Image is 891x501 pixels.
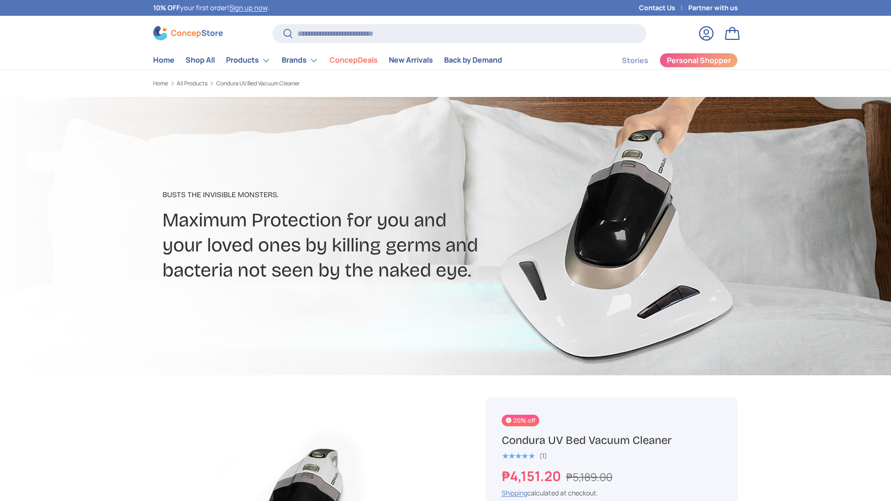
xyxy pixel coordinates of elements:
[502,467,563,485] strong: ₱4,151.20
[502,452,535,460] div: 5.0 out of 5.0 stars
[688,3,738,13] a: Partner with us
[216,81,300,86] a: Condura UV Bed Vacuum Cleaner
[229,3,267,12] a: Sign up now
[282,51,318,70] a: Brands
[153,51,502,70] nav: Primary
[162,189,519,200] p: Busts The Invisible Monsters​.
[220,51,276,70] summary: Products
[186,51,215,69] a: Shop All
[667,57,731,64] span: Personal Shopper
[153,26,223,40] img: ConcepStore
[502,415,539,426] span: 20% off
[639,3,688,13] a: Contact Us
[153,79,463,88] nav: Breadcrumbs
[502,450,547,460] a: 5.0 out of 5.0 stars (1)
[162,208,519,283] h2: Maximum Protection for you and your loved ones by killing germs and bacteria not seen by the nake...
[566,469,613,484] s: ₱5,189.00
[502,488,722,498] div: calculated at checkout.
[153,3,180,12] strong: 10% OFF
[153,51,174,69] a: Home
[600,51,738,70] nav: Secondary
[502,488,527,497] a: Shipping
[539,452,547,459] div: (1)
[276,51,324,70] summary: Brands
[444,51,502,69] a: Back by Demand
[502,433,722,448] h1: Condura UV Bed Vacuum Cleaner
[177,81,207,86] a: All Products
[153,3,269,13] p: your first order! .
[659,53,738,68] a: Personal Shopper
[329,51,378,69] a: ConcepDeals
[502,451,535,461] span: ★★★★★
[622,51,648,70] a: Stories
[389,51,433,69] a: New Arrivals
[226,51,271,70] a: Products
[153,81,168,86] a: Home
